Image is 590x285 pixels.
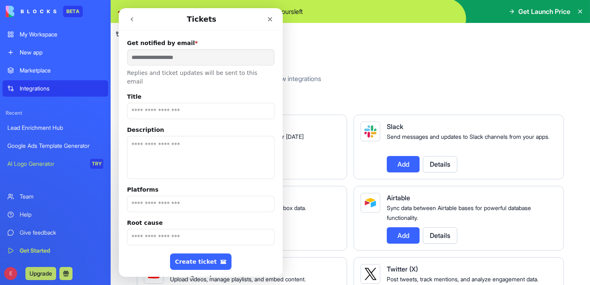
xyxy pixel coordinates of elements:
[7,160,84,168] div: AI Logo Generator
[387,204,531,221] span: Sync data between Airtable bases for powerful database functionality.
[137,97,564,108] h4: Integrations
[423,227,457,244] button: Details
[137,56,564,70] h2: Integrations
[2,206,108,223] a: Help
[20,30,103,38] div: My Workspace
[25,269,56,277] a: Upgrade
[255,7,303,16] p: Only 36 hours left
[6,6,57,17] img: logo
[2,188,108,205] a: Team
[20,228,103,237] div: Give feedback
[7,142,103,150] div: Google Ads Template Generator
[4,267,17,280] span: E
[63,6,83,17] div: BETA
[387,156,420,172] button: Add
[20,192,103,201] div: Team
[20,210,103,219] div: Help
[2,80,108,97] a: Integrations
[387,122,403,131] span: Slack
[25,267,56,280] button: Upgrade
[90,159,103,169] div: TRY
[2,138,108,154] a: Google Ads Template Generator
[2,110,108,116] span: Recent
[20,247,103,255] div: Get Started
[2,120,108,136] a: Lead Enrichment Hub
[2,242,108,259] a: Get Started
[129,7,194,16] span: Launch Week Special
[2,26,108,43] a: My Workspace
[197,7,252,16] p: - 10 % OFF all plans.
[2,156,108,172] a: AI Logo GeneratorTRY
[387,194,410,202] span: Airtable
[137,74,564,84] p: Manage your connected services and discover new integrations
[423,156,457,172] button: Details
[2,224,108,241] a: Give feedback
[20,84,103,93] div: Integrations
[518,7,570,16] span: Get Launch Price
[2,62,108,79] a: Marketplace
[51,262,113,278] button: Cancel
[20,48,103,57] div: New app
[387,276,538,283] span: Post tweets, track mentions, and analyze engagement data.
[387,265,418,273] span: Twitter (X)
[117,7,125,16] span: 🚀
[2,44,108,61] a: New app
[20,66,103,75] div: Marketplace
[387,133,549,140] span: Send messages and updates to Slack channels from your apps.
[7,124,103,132] div: Lead Enrichment Hub
[119,8,283,277] iframe: Intercom live chat
[6,6,83,17] a: BETA
[387,227,420,244] button: Add
[170,276,306,283] span: Upload videos, manage playlists, and embed content.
